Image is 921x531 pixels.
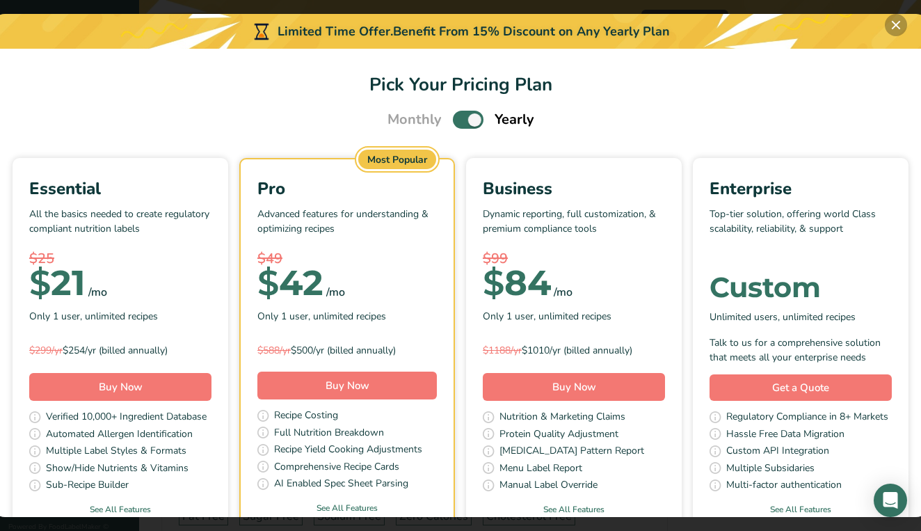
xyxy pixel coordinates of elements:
div: Essential [29,176,211,201]
p: All the basics needed to create regulatory compliant nutrition labels [29,207,211,248]
p: Top-tier solution, offering world Class scalability, reliability, & support [710,207,892,248]
span: Manual Label Override [499,477,598,495]
span: $299/yr [29,344,63,357]
div: /mo [326,284,345,301]
button: Buy Now [29,373,211,401]
a: Get a Quote [710,374,892,402]
span: Buy Now [99,380,143,394]
a: See All Features [241,502,454,514]
span: $ [29,262,51,304]
div: Business [483,176,665,201]
span: Only 1 user, unlimited recipes [483,309,611,324]
a: See All Features [13,503,228,516]
span: Only 1 user, unlimited recipes [29,309,158,324]
button: Buy Now [257,372,437,399]
div: $254/yr (billed annually) [29,343,211,358]
span: Monthly [387,109,442,130]
span: Yearly [495,109,534,130]
a: See All Features [693,503,908,516]
span: Unlimited users, unlimited recipes [710,310,856,324]
button: Buy Now [483,373,665,401]
span: Full Nutrition Breakdown [274,425,384,443]
div: Benefit From 15% Discount on Any Yearly Plan [393,22,670,41]
span: Buy Now [326,379,369,393]
span: Recipe Yield Cooking Adjustments [274,442,422,459]
span: $588/yr [257,344,291,357]
div: Enterprise [710,176,892,201]
span: Show/Hide Nutrients & Vitamins [46,461,189,478]
span: $ [257,262,279,304]
div: /mo [88,284,107,301]
div: Most Popular [358,150,436,169]
span: Regulatory Compliance in 8+ Markets [726,409,888,427]
p: Advanced features for understanding & optimizing recipes [257,207,437,248]
span: Multiple Subsidaries [726,461,815,478]
div: 84 [483,269,551,297]
div: Open Intercom Messenger [874,484,907,517]
div: $500/yr (billed annually) [257,343,437,358]
span: Verified 10,000+ Ingredient Database [46,409,207,427]
div: Pro [257,176,437,201]
div: $49 [257,248,437,269]
span: Sub-Recipe Builder [46,477,129,495]
div: Talk to us for a comprehensive solution that meets all your enterprise needs [710,335,892,365]
span: Hassle Free Data Migration [726,427,844,444]
p: Dynamic reporting, full customization, & premium compliance tools [483,207,665,248]
span: $ [483,262,504,304]
div: Custom [710,274,892,301]
span: $1188/yr [483,344,522,357]
span: Only 1 user, unlimited recipes [257,309,386,324]
span: Multiple Label Styles & Formats [46,443,186,461]
span: AI Enabled Spec Sheet Parsing [274,476,408,493]
span: Multi-factor authentication [726,477,842,495]
span: [MEDICAL_DATA] Pattern Report [499,443,644,461]
span: Automated Allergen Identification [46,427,193,444]
div: $1010/yr (billed annually) [483,343,665,358]
span: Recipe Costing [274,408,338,425]
div: 42 [257,269,323,297]
span: Nutrition & Marketing Claims [499,409,625,427]
h1: Pick Your Pricing Plan [8,71,913,98]
a: See All Features [466,503,682,516]
span: Menu Label Report [499,461,582,478]
span: Custom API Integration [726,443,829,461]
div: 21 [29,269,86,297]
div: $25 [29,248,211,269]
span: Comprehensive Recipe Cards [274,459,399,477]
div: $99 [483,248,665,269]
div: /mo [554,284,572,301]
span: Buy Now [552,380,596,394]
span: Protein Quality Adjustment [499,427,618,444]
span: Get a Quote [772,380,829,396]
